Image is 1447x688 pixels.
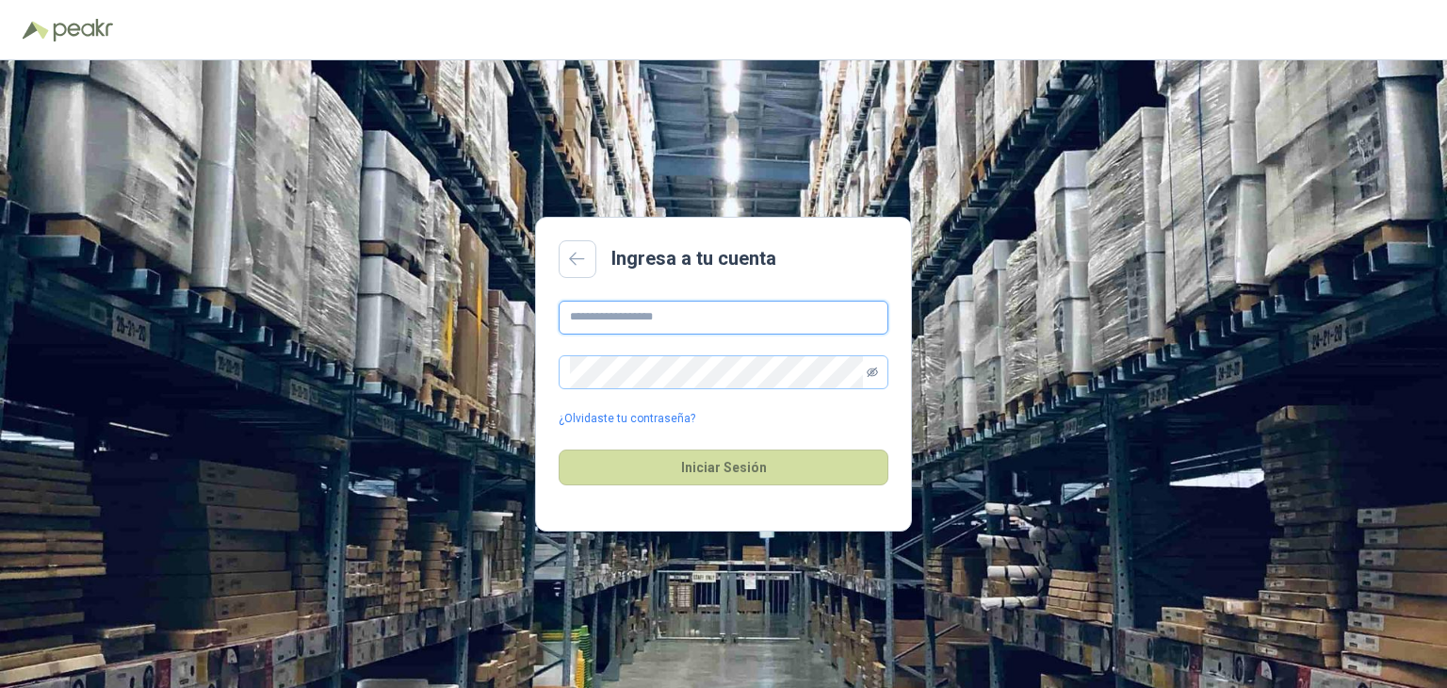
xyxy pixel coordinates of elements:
a: ¿Olvidaste tu contraseña? [559,410,695,428]
h2: Ingresa a tu cuenta [611,244,776,273]
img: Peakr [53,19,113,41]
button: Iniciar Sesión [559,450,888,485]
img: Logo [23,21,49,40]
span: eye-invisible [867,367,878,378]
